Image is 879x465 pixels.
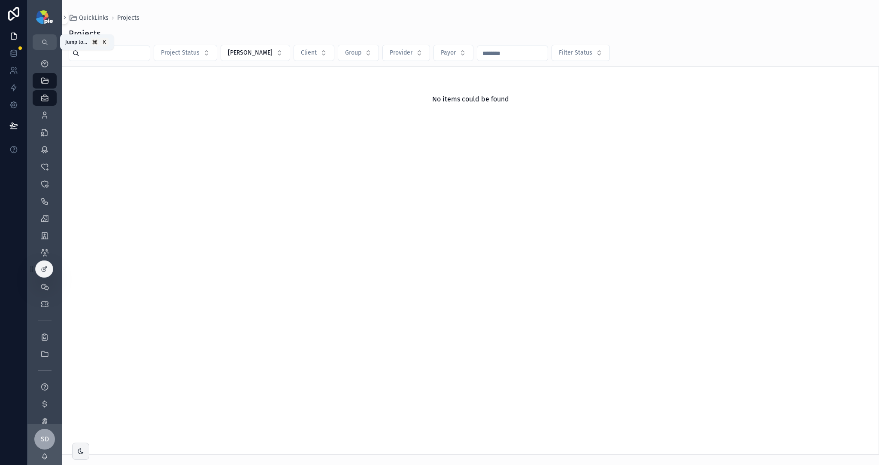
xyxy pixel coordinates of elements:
[301,49,317,57] span: Client
[294,45,334,61] button: Select Button
[221,45,290,61] button: Select Button
[79,14,109,22] span: QuickLinks
[441,49,456,57] span: Payor
[101,39,108,46] span: K
[154,45,217,61] button: Select Button
[382,45,430,61] button: Select Button
[65,39,87,46] span: Jump to...
[345,49,361,57] span: Group
[432,94,509,104] h2: No items could be found
[228,49,273,57] span: [PERSON_NAME]
[36,10,53,24] img: App logo
[41,434,49,444] span: SD
[552,45,610,61] button: Select Button
[27,50,62,424] div: scrollable content
[338,45,379,61] button: Select Button
[433,45,473,61] button: Select Button
[559,49,592,57] span: Filter Status
[117,14,139,22] a: Projects
[161,49,200,57] span: Project Status
[69,28,100,40] h1: Projects
[390,49,412,57] span: Provider
[69,14,109,22] a: QuickLinks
